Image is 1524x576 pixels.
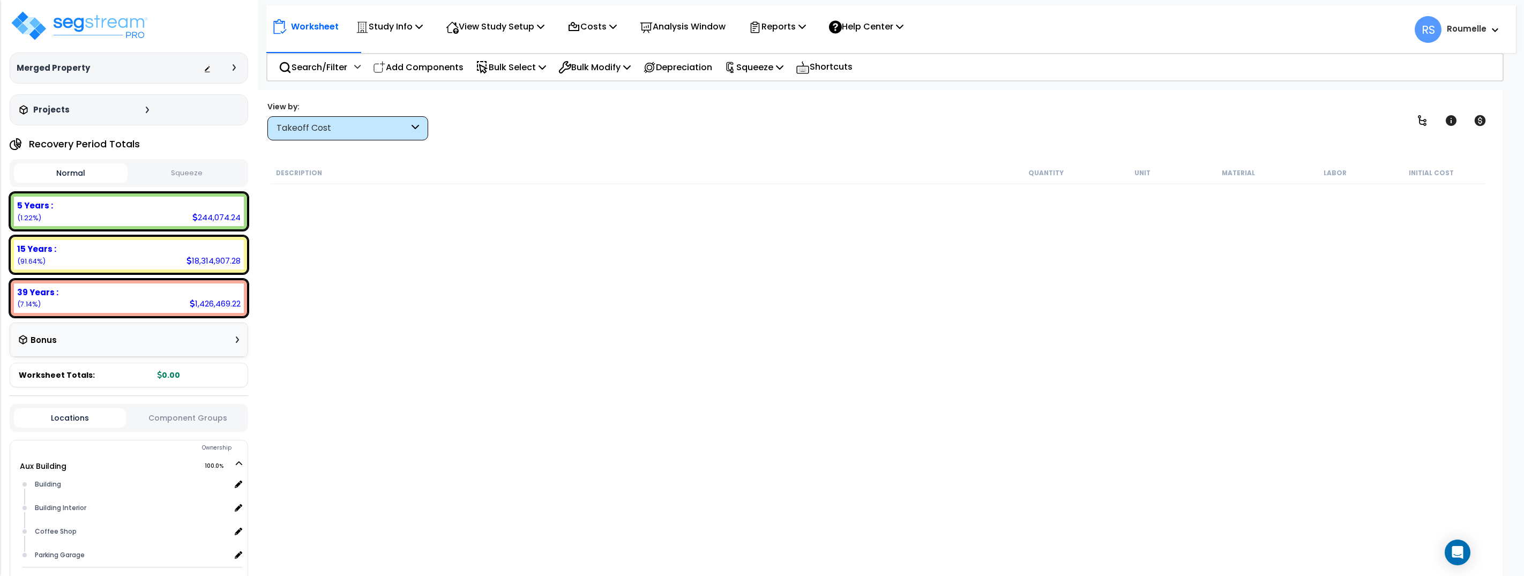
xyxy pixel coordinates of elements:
div: Parking Garage [32,549,230,562]
small: 1.2212596211878082% [17,213,41,222]
div: Coffee Shop [32,525,230,538]
p: Bulk Select [476,60,546,74]
div: Open Intercom Messenger [1445,540,1470,565]
p: View Study Setup [446,19,544,34]
div: 18,314,907.28 [186,255,241,266]
p: Shortcuts [796,59,853,75]
img: logo_pro_r.png [10,10,149,42]
h3: Projects [33,104,70,115]
a: Aux Building 100.0% [20,461,66,472]
small: 91.64120198371869% [17,257,46,266]
div: Depreciation [637,55,718,80]
span: Worksheet Totals: [19,370,95,380]
p: Add Components [373,60,464,74]
small: Initial Cost [1409,169,1454,177]
div: Shortcuts [790,54,858,80]
b: 15 Years : [17,243,56,255]
p: Study Info [356,19,423,34]
button: Normal [14,163,128,183]
p: Analysis Window [640,19,726,34]
div: View by: [267,101,428,112]
p: Depreciation [643,60,712,74]
p: Bulk Modify [558,60,631,74]
h3: Bonus [31,336,57,345]
small: Labor [1324,169,1347,177]
span: RS [1415,16,1441,43]
b: 39 Years : [17,287,58,298]
p: Squeeze [724,60,783,74]
button: Component Groups [131,412,243,424]
h4: Recovery Period Totals [29,139,140,149]
div: 1,426,469.22 [190,298,241,309]
small: Material [1222,169,1255,177]
p: Worksheet [291,19,339,34]
div: Ownership [32,442,248,454]
div: Building [32,478,230,491]
p: Search/Filter [279,60,347,74]
b: 5 Years : [17,200,53,211]
span: 100.0% [205,460,233,473]
p: Costs [567,19,617,34]
p: Reports [749,19,806,34]
div: Takeoff Cost [277,122,409,134]
small: Description [276,169,322,177]
div: Add Components [367,55,469,80]
small: Quantity [1028,169,1064,177]
b: 0.00 [158,370,180,380]
div: Building Interior [32,502,230,514]
b: Roumelle [1447,23,1486,34]
button: Squeeze [130,164,244,183]
small: 7.13753839509351% [17,300,41,309]
div: 244,074.24 [192,212,241,223]
button: Locations [14,408,126,428]
h3: Merged Property [17,63,90,73]
p: Help Center [829,19,903,34]
small: Unit [1134,169,1151,177]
